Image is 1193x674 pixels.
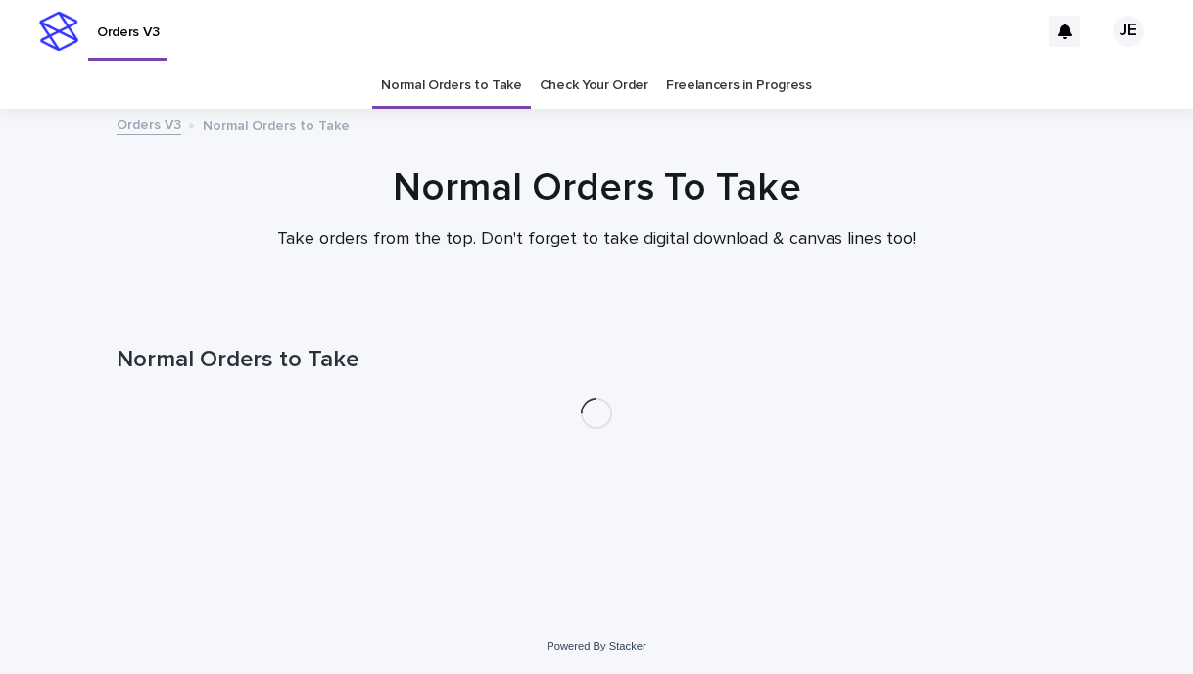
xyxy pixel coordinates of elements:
div: JE [1113,16,1144,47]
h1: Normal Orders To Take [117,165,1076,212]
p: Normal Orders to Take [203,114,350,135]
a: Normal Orders to Take [381,63,522,109]
img: stacker-logo-s-only.png [39,12,78,51]
a: Check Your Order [540,63,648,109]
a: Orders V3 [117,113,181,135]
h1: Normal Orders to Take [117,346,1076,374]
a: Powered By Stacker [547,640,645,651]
a: Freelancers in Progress [666,63,812,109]
p: Take orders from the top. Don't forget to take digital download & canvas lines too! [205,229,988,251]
